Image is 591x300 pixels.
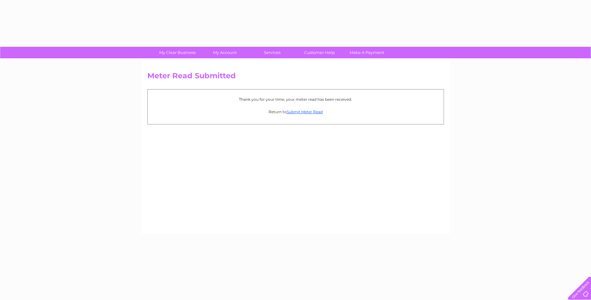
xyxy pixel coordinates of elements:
[151,96,441,102] p: Thank you for your time, your meter read has been received.
[246,47,298,58] a: Services
[287,109,323,114] a: Submit Meter Read
[294,47,345,58] a: Customer Help
[152,47,203,58] a: My Clear Business
[151,109,441,115] p: Return to
[147,71,444,83] h2: Meter Read Submitted
[199,47,250,58] a: My Account
[341,47,393,58] a: Make A Payment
